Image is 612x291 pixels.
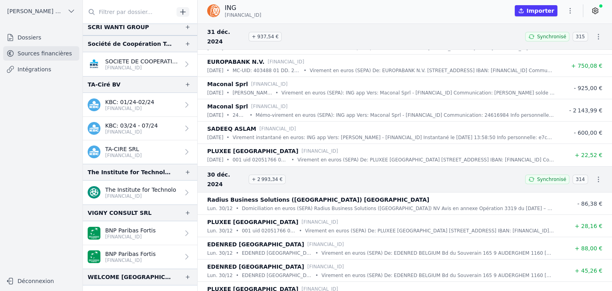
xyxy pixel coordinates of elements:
[207,170,245,189] span: 30 déc. 2024
[207,57,265,67] p: EUROPABANK N.V.
[575,152,602,158] span: + 22,52 €
[105,234,156,240] p: [FINANCIAL_ID]
[83,245,197,269] a: BNP Paribas Fortis [FINANCIAL_ID]
[83,181,197,204] a: The Institute for Technolo [FINANCIAL_ID]
[537,33,566,40] span: Synchronisé
[302,218,338,226] p: [FINANCIAL_ID]
[3,62,79,77] a: Intégrations
[250,111,253,119] div: •
[83,221,197,245] a: BNP Paribas Fortis [FINANCIAL_ID]
[105,152,142,159] p: [FINANCIAL_ID]
[251,102,288,110] p: [FINANCIAL_ID]
[305,227,555,235] p: Virement en euros (SEPA) De: PLUXEE [GEOGRAPHIC_DATA] [STREET_ADDRESS] IBAN: [FINANCIAL_ID] Commu...
[242,227,296,235] p: 001 uid 02051766 0000002950 000000134 00000 25 12
[3,46,79,61] a: Sources financières
[207,227,233,235] p: lun. 30/12
[227,134,229,142] div: •
[515,5,557,16] button: Importer
[3,5,79,18] button: [PERSON_NAME] ET PARTNERS SRL
[227,111,229,119] div: •
[207,102,248,111] p: Maconal Sprl
[207,156,224,164] p: [DATE]
[105,193,176,199] p: [FINANCIAL_ID]
[207,4,220,17] img: ing.png
[207,146,298,156] p: PLUXEE [GEOGRAPHIC_DATA]
[207,79,248,89] p: Maconal Sprl
[233,89,273,97] p: [PERSON_NAME] solde du account
[233,134,555,142] p: Virement instantané en euros: ING app Vers: [PERSON_NAME] - [FINANCIAL_ID] Instantané le [DATE] 1...
[88,250,100,263] img: BNP_BE_BUSINESS_GEBABEBB.png
[207,240,304,249] p: EDENRED [GEOGRAPHIC_DATA]
[236,204,239,212] div: •
[88,39,172,49] div: Société de Coopération Technique SPRL
[281,89,555,97] p: Virement en euros (SEPA): ING app Vers: Maconal Sprl - [FINANCIAL_ID] Communication: [PERSON_NAME...
[259,125,296,133] p: [FINANCIAL_ID]
[207,217,298,227] p: PLUXEE [GEOGRAPHIC_DATA]
[574,85,602,91] span: - 925,00 €
[233,67,300,75] p: MC-UID: 403488 01 DD. 2024-d c-30 BRUT: 755,45 - COMM 5,37 REF.OP.20824
[7,7,64,15] span: [PERSON_NAME] ET PARTNERS SRL
[575,223,602,229] span: + 28,16 €
[233,156,288,164] p: 001 uid 02051766 0000002360 000000108 00000 26 12
[227,89,229,97] div: •
[268,58,304,66] p: [FINANCIAL_ID]
[242,271,312,279] p: EDENRED [GEOGRAPHIC_DATA] SA/NV 28405514 629914ETR231224 0 028405514 P00427918 00004600 0000074
[307,240,344,248] p: [FINANCIAL_ID]
[575,267,602,274] span: + 45,26 €
[316,249,318,257] div: •
[105,257,156,263] p: [FINANCIAL_ID]
[88,272,172,282] div: WELCOME [GEOGRAPHIC_DATA] [GEOGRAPHIC_DATA] SRL
[83,5,174,19] input: Filtrer par dossier...
[322,271,555,279] p: Virement en euros (SEPA) De: EDENRED BELGIUM Bd du Souverain 165 9 AUDERGHEM 1160 [GEOGRAPHIC_DAT...
[575,245,602,252] span: + 88,00 €
[105,57,180,65] p: SOCIETE DE COOPERATION TECHNIQUE SR
[291,156,294,164] div: •
[105,226,156,234] p: BNP Paribas Fortis
[236,227,239,235] div: •
[236,271,239,279] div: •
[83,52,197,76] a: SOCIETE DE COOPERATION TECHNIQUE SR [FINANCIAL_ID]
[207,204,233,212] p: lun. 30/12
[105,105,154,112] p: [FINANCIAL_ID]
[275,89,278,97] div: •
[242,204,555,212] p: Domiciliation en euros (SEPA) Radius Business Solutions ([GEOGRAPHIC_DATA]) NV Avis en annexe Opé...
[573,175,588,184] span: 314
[83,140,197,164] a: TA-CIRE SRL [FINANCIAL_ID]
[3,275,79,287] button: Déconnexion
[88,22,149,32] div: SCRI WANTI GROUP
[256,111,555,119] p: Mémo-virement en euros (SEPA): ING app Vers: Maconal Sprl - [FINANCIAL_ID] Communication: 2461698...
[207,134,224,142] p: [DATE]
[242,249,312,257] p: EDENRED [GEOGRAPHIC_DATA] SA/NV 28419338 629914ETR241224 0 028419338 P00427918 00008945 0000145
[207,67,224,75] p: [DATE]
[88,122,100,135] img: kbc.png
[571,63,602,69] span: + 750,08 €
[236,249,239,257] div: •
[88,167,172,177] div: The Institute for Technology in the Public Interest VZW
[207,249,233,257] p: lun. 30/12
[105,250,156,258] p: BNP Paribas Fortis
[310,67,555,75] p: Virement en euros (SEPA) De: EUROPABANK N.V. [STREET_ADDRESS] IBAN: [FINANCIAL_ID] Communication ...
[249,32,282,41] span: + 937,54 €
[88,186,100,199] img: triodosbank.png
[225,12,261,18] span: [FINANCIAL_ID]
[105,122,158,130] p: KBC: 03/24 - 07/24
[569,107,602,114] span: - 2 143,99 €
[3,30,79,45] a: Dossiers
[322,249,555,257] p: Virement en euros (SEPA) De: EDENRED BELGIUM Bd du Souverain 165 9 AUDERGHEM 1160 [GEOGRAPHIC_DAT...
[105,65,180,71] p: [FINANCIAL_ID]
[233,111,247,119] p: 24616984
[307,263,344,271] p: [FINANCIAL_ID]
[207,271,233,279] p: lun. 30/12
[207,111,224,119] p: [DATE]
[207,89,224,97] p: [DATE]
[577,201,602,207] span: - 86,38 €
[88,227,100,240] img: BNP_BE_BUSINESS_GEBABEBB.png
[316,271,318,279] div: •
[574,130,602,136] span: - 600,00 €
[537,176,566,183] span: Synchronisé
[227,67,229,75] div: •
[105,98,154,106] p: KBC: 01/24-02/24
[105,145,142,153] p: TA-CIRE SRL
[207,27,245,46] span: 31 déc. 2024
[88,58,100,71] img: KBC_BRUSSELS_KREDBEBB.png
